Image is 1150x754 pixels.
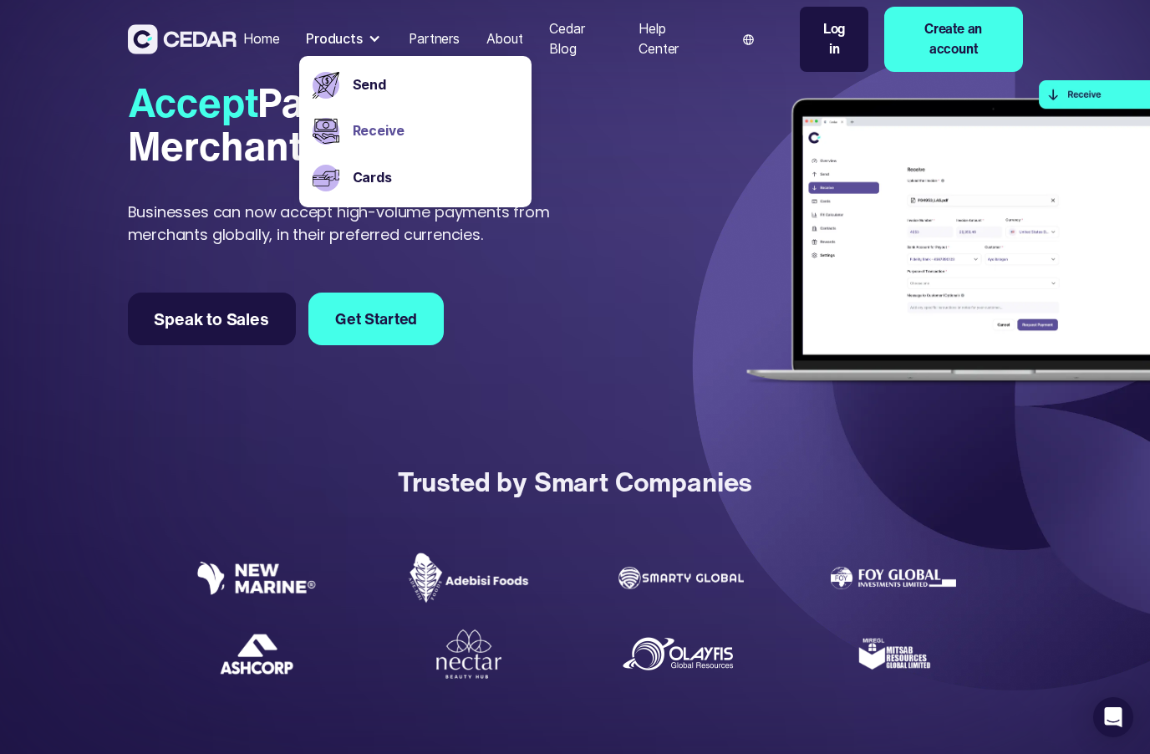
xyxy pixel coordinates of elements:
[549,19,612,59] div: Cedar Blog
[618,567,744,589] img: Smarty Global logo
[618,633,744,675] img: Olayfis global resources logo
[1093,697,1133,737] div: Open Intercom Messenger
[219,633,294,675] img: Ashcorp Logo
[353,75,518,95] a: Send
[542,11,618,68] a: Cedar Blog
[884,7,1023,72] a: Create an account
[856,616,931,691] img: Mitsab Resources Global Limited Logo
[486,29,523,49] div: About
[632,11,713,68] a: Help Center
[306,29,363,49] div: Products
[639,19,706,59] div: Help Center
[431,628,506,680] img: Nectar Beauty Hub logo
[800,7,868,72] a: Log in
[299,23,389,56] div: Products
[353,121,518,141] a: Receive
[480,21,530,58] a: About
[243,29,279,49] div: Home
[128,80,569,168] div: Payment
[128,73,258,131] span: Accept
[817,19,851,59] div: Log in
[194,561,319,594] img: New Marine logo
[743,34,754,45] img: world icon
[128,293,296,345] a: Speak to Sales
[406,552,532,604] img: Adebisi Foods logo
[353,168,518,188] a: Cards
[299,56,532,208] nav: Products
[409,29,460,49] div: Partners
[402,21,466,58] a: Partners
[128,73,506,175] span: from Merchants
[128,201,569,246] div: Businesses can now accept high-volume payments from merchants globally, in their preferred curren...
[831,567,956,589] img: Foy Global Investments Limited Logo
[308,293,444,345] a: Get Started
[398,462,752,502] div: Trusted by Smart Companies
[237,21,286,58] a: Home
